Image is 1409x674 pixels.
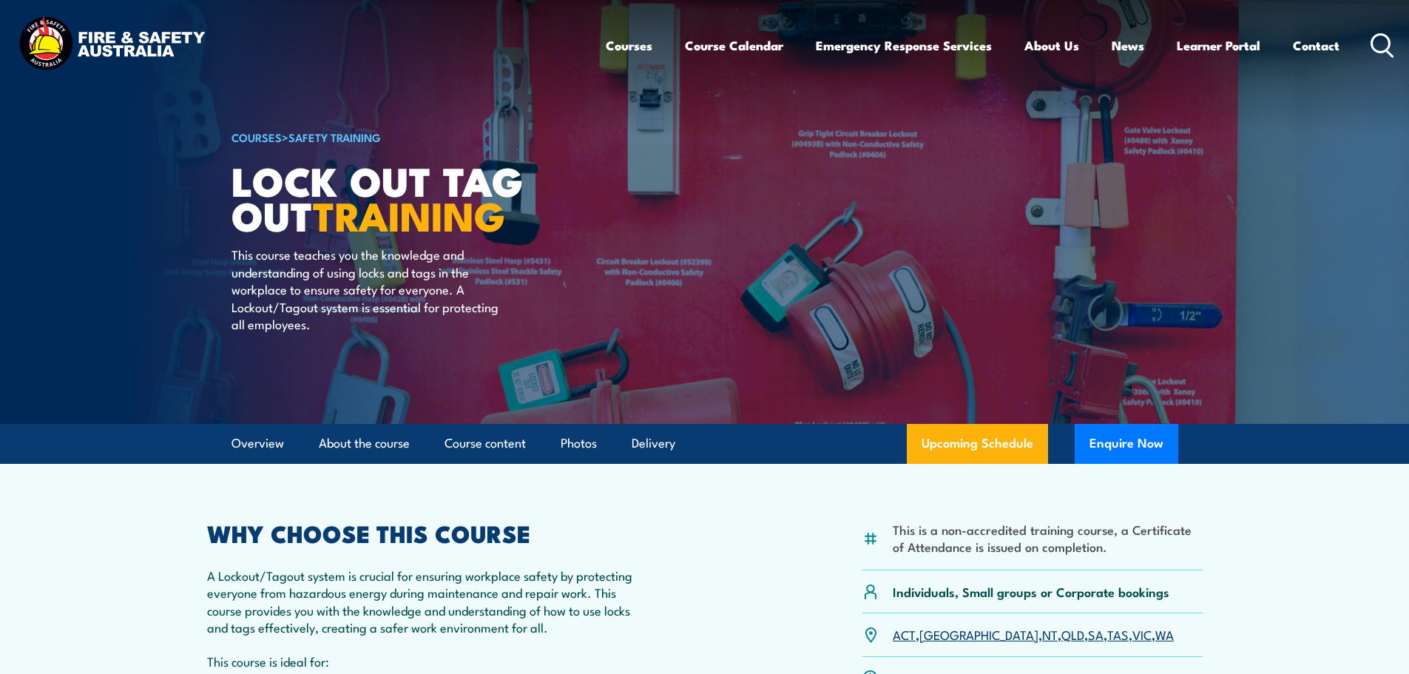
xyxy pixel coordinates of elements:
[1177,26,1260,65] a: Learner Portal
[893,521,1203,556] li: This is a non-accredited training course, a Certificate of Attendance is issued on completion.
[1088,625,1104,643] a: SA
[1112,26,1144,65] a: News
[1075,424,1178,464] button: Enquire Now
[232,129,282,145] a: COURSES
[606,26,652,65] a: Courses
[319,424,410,463] a: About the course
[816,26,992,65] a: Emergency Response Services
[207,567,639,636] p: A Lockout/Tagout system is crucial for ensuring workplace safety by protecting everyone from haza...
[893,626,1174,643] p: , , , , , , ,
[288,129,381,145] a: Safety Training
[1024,26,1079,65] a: About Us
[313,183,505,245] strong: TRAINING
[445,424,526,463] a: Course content
[685,26,783,65] a: Course Calendar
[1293,26,1339,65] a: Contact
[893,625,916,643] a: ACT
[232,246,501,332] p: This course teaches you the knowledge and understanding of using locks and tags in the workplace ...
[232,163,597,232] h1: Lock Out Tag Out
[907,424,1048,464] a: Upcoming Schedule
[207,653,639,670] p: This course is ideal for:
[632,424,675,463] a: Delivery
[1061,625,1084,643] a: QLD
[207,522,639,543] h2: WHY CHOOSE THIS COURSE
[893,583,1169,600] p: Individuals, Small groups or Corporate bookings
[1107,625,1129,643] a: TAS
[1132,625,1152,643] a: VIC
[561,424,597,463] a: Photos
[232,128,597,146] h6: >
[232,424,284,463] a: Overview
[1042,625,1058,643] a: NT
[919,625,1038,643] a: [GEOGRAPHIC_DATA]
[1155,625,1174,643] a: WA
